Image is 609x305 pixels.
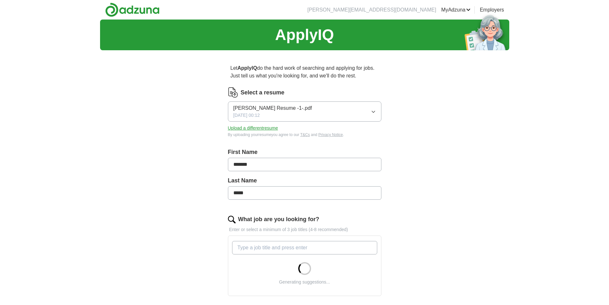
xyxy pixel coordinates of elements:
[228,148,381,157] label: First Name
[238,65,257,71] strong: ApplyIQ
[228,132,381,138] div: By uploading your resume you agree to our and .
[233,104,312,112] span: [PERSON_NAME] Resume -1-.pdf
[228,125,278,132] button: Upload a differentresume
[233,112,260,119] span: [DATE] 00:12
[238,215,319,224] label: What job are you looking for?
[279,279,330,285] div: Generating suggestions...
[300,132,310,137] a: T&Cs
[228,101,381,122] button: [PERSON_NAME] Resume -1-.pdf[DATE] 00:12
[441,6,471,14] a: MyAdzuna
[228,226,381,233] p: Enter or select a minimum of 3 job titles (4-8 recommended)
[228,216,236,223] img: search.png
[232,241,377,254] input: Type a job title and press enter
[228,176,381,185] label: Last Name
[480,6,504,14] a: Employers
[228,87,238,98] img: CV Icon
[308,6,436,14] li: [PERSON_NAME][EMAIL_ADDRESS][DOMAIN_NAME]
[275,23,334,46] h1: ApplyIQ
[241,88,285,97] label: Select a resume
[105,3,160,17] img: Adzuna logo
[228,62,381,82] p: Let do the hard work of searching and applying for jobs. Just tell us what you're looking for, an...
[318,132,343,137] a: Privacy Notice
